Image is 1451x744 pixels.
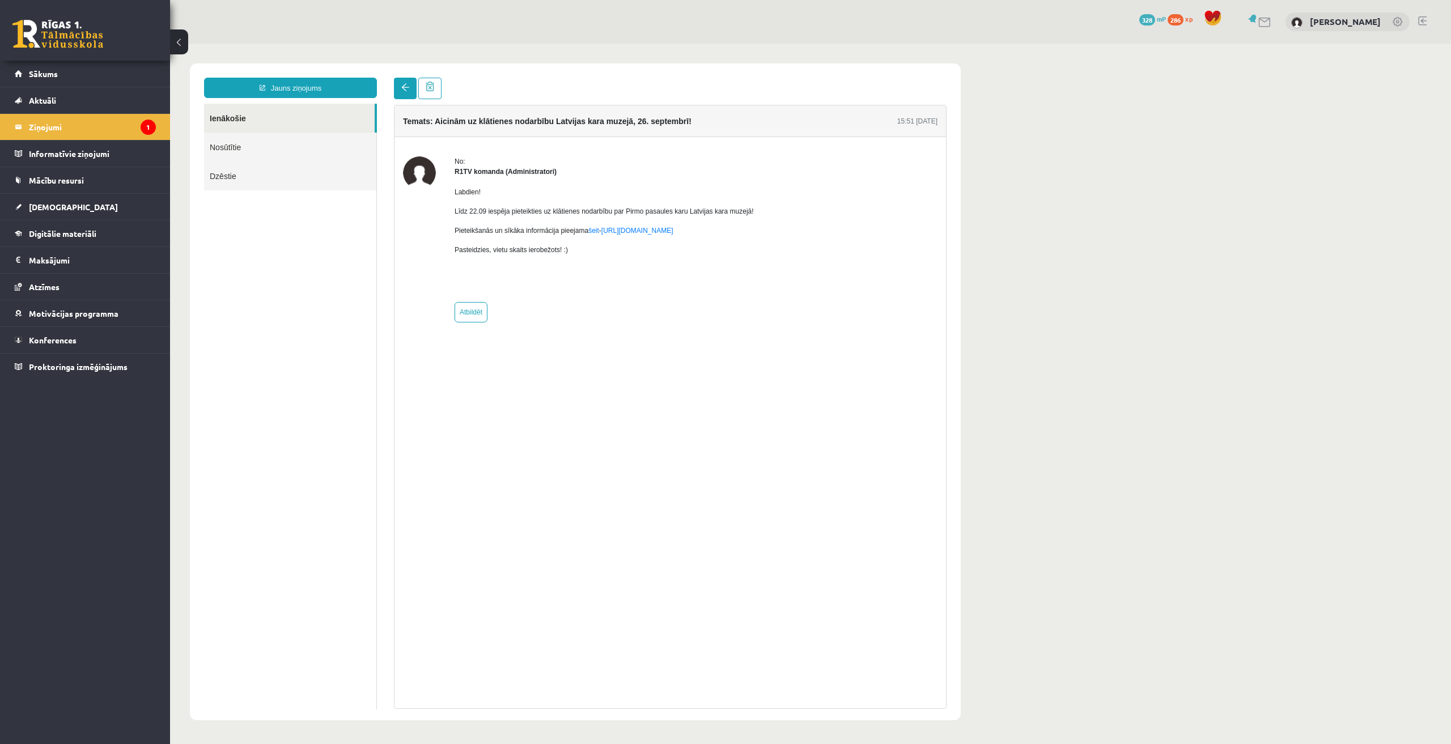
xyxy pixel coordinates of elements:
p: Labdien! [285,143,584,154]
span: xp [1185,14,1193,23]
span: Aktuāli [29,95,56,105]
a: [PERSON_NAME] [1310,16,1381,27]
a: Mācību resursi [15,167,156,193]
span: Sākums [29,69,58,79]
span: Atzīmes [29,282,60,292]
a: Digitālie materiāli [15,220,156,246]
a: Proktoringa izmēģinājums [15,354,156,380]
img: R1TV komanda [233,113,266,146]
legend: Maksājumi [29,247,156,273]
img: Aleksandrs Krutjko [1291,17,1302,28]
a: [DEMOGRAPHIC_DATA] [15,194,156,220]
h4: Temats: Aicinām uz klātienes nodarbību Latvijas kara muzejā, 26. septembrī! [233,73,521,82]
a: Jauns ziņojums [34,34,207,54]
a: Motivācijas programma [15,300,156,326]
div: 15:51 [DATE] [727,73,767,83]
span: 328 [1139,14,1155,25]
div: No: [285,113,584,123]
a: Rīgas 1. Tālmācības vidusskola [12,20,103,48]
a: Ziņojumi1 [15,114,156,140]
a: [URL][DOMAIN_NAME] [431,183,503,191]
a: 328 mP [1139,14,1166,23]
span: [DEMOGRAPHIC_DATA] [29,202,118,212]
a: Sākums [15,61,156,87]
span: 286 [1168,14,1183,25]
a: Konferences [15,327,156,353]
span: Motivācijas programma [29,308,118,318]
a: Ienākošie [34,60,205,89]
span: Mācību resursi [29,175,84,185]
p: Pasteidzies, vietu skaits ierobežots! :) [285,201,584,211]
span: Digitālie materiāli [29,228,96,239]
a: Nosūtītie [34,89,206,118]
p: Pieteikšanās un sīkāka informācija pieejama - [285,182,584,192]
span: mP [1157,14,1166,23]
strong: R1TV komanda (Administratori) [285,124,387,132]
a: 286 xp [1168,14,1198,23]
a: Informatīvie ziņojumi [15,141,156,167]
i: 1 [141,120,156,135]
legend: Ziņojumi [29,114,156,140]
p: Līdz 22.09 iespēja pieteikties uz klātienes nodarbību par Pirmo pasaules karu Latvijas kara muzejā! [285,163,584,173]
a: Aktuāli [15,87,156,113]
a: Atbildēt [285,258,317,279]
span: Konferences [29,335,77,345]
a: Maksājumi [15,247,156,273]
a: Atzīmes [15,274,156,300]
legend: Informatīvie ziņojumi [29,141,156,167]
a: Dzēstie [34,118,206,147]
span: Proktoringa izmēģinājums [29,362,128,372]
a: šeit [418,183,429,191]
